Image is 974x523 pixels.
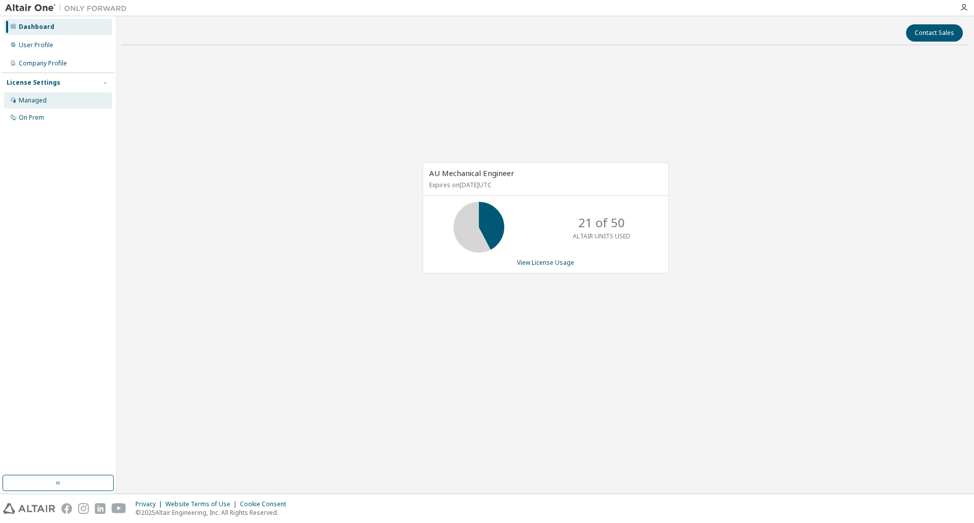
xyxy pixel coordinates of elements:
[78,503,89,514] img: instagram.svg
[95,503,106,514] img: linkedin.svg
[19,114,44,122] div: On Prem
[517,258,574,267] a: View License Usage
[19,59,67,67] div: Company Profile
[906,24,963,42] button: Contact Sales
[429,181,659,189] p: Expires on [DATE] UTC
[240,500,292,508] div: Cookie Consent
[19,41,53,49] div: User Profile
[573,232,631,240] p: ALTAIR UNITS USED
[3,503,55,514] img: altair_logo.svg
[19,23,54,31] div: Dashboard
[112,503,126,514] img: youtube.svg
[7,79,60,87] div: License Settings
[578,214,625,231] p: 21 of 50
[61,503,72,514] img: facebook.svg
[135,508,292,517] p: © 2025 Altair Engineering, Inc. All Rights Reserved.
[5,3,132,13] img: Altair One
[19,96,47,104] div: Managed
[429,168,514,178] span: AU Mechanical Engineer
[135,500,165,508] div: Privacy
[165,500,240,508] div: Website Terms of Use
